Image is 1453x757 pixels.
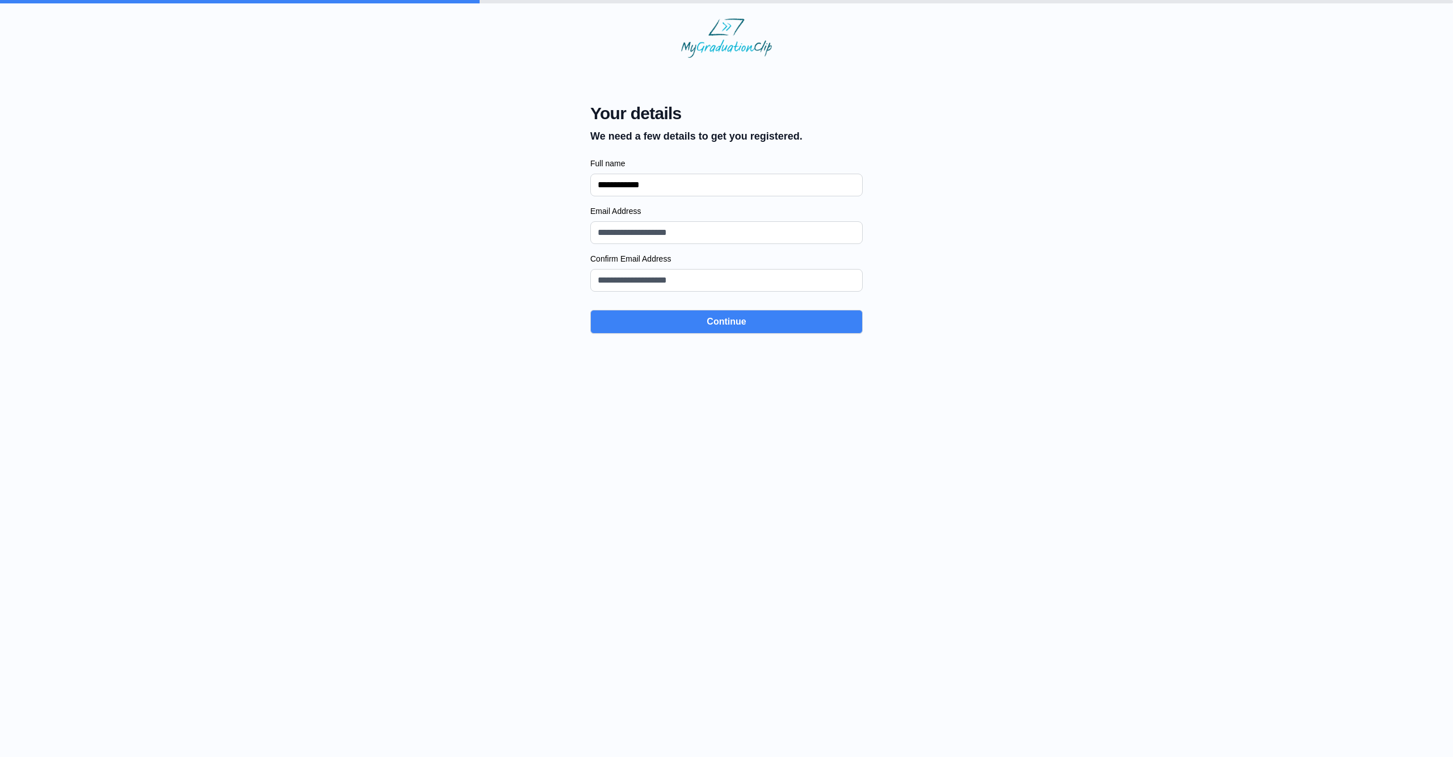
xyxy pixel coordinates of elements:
[590,158,863,169] label: Full name
[590,128,803,144] p: We need a few details to get you registered.
[590,310,863,334] button: Continue
[590,103,803,124] span: Your details
[681,18,772,58] img: MyGraduationClip
[590,253,863,264] label: Confirm Email Address
[590,205,863,217] label: Email Address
